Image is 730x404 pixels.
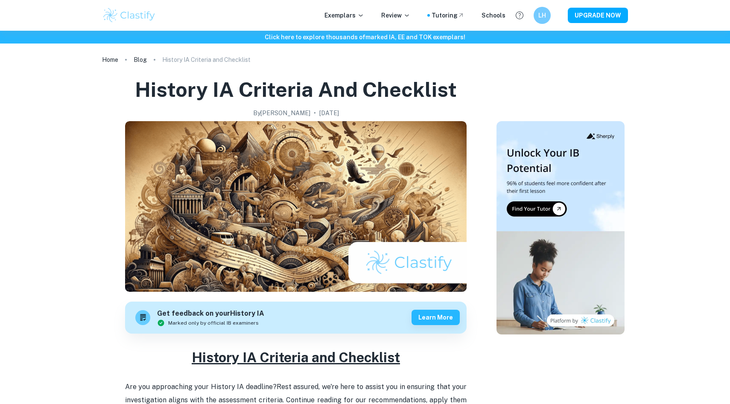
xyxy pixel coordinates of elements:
h2: [DATE] [319,108,339,118]
button: UPGRADE NOW [568,8,628,23]
img: Clastify logo [102,7,156,24]
img: Thumbnail [496,121,625,334]
img: History IA Criteria and Checklist cover image [125,121,467,292]
span: Are you approaching your History IA deadline? [125,383,277,391]
button: Help and Feedback [512,8,527,23]
a: Schools [482,11,505,20]
p: Review [381,11,410,20]
a: Blog [134,54,147,66]
u: History IA Criteria and Checklist [192,349,400,365]
a: Home [102,54,118,66]
a: Get feedback on yourHistory IAMarked only by official IB examinersLearn more [125,302,467,334]
button: Learn more [412,310,460,325]
h2: By [PERSON_NAME] [253,108,310,118]
span: Marked only by official IB examiners [168,319,259,327]
p: • [314,108,316,118]
h6: Click here to explore thousands of marked IA, EE and TOK exemplars ! [2,32,728,42]
button: LH [534,7,551,24]
p: Exemplars [324,11,364,20]
h1: History IA Criteria and Checklist [135,76,457,103]
h6: LH [537,11,547,20]
h6: Get feedback on your History IA [157,308,264,319]
a: Tutoring [432,11,464,20]
p: History IA Criteria and Checklist [162,55,251,64]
